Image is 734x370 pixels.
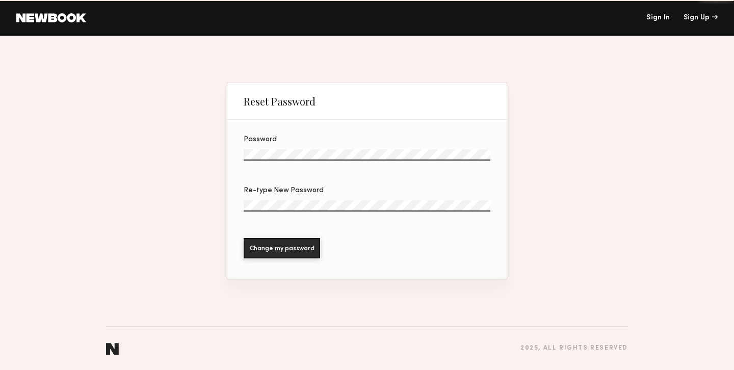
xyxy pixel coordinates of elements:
[244,187,490,194] div: Re-type New Password
[520,345,628,352] div: 2025 , all rights reserved
[244,136,490,143] div: Password
[646,14,670,21] a: Sign In
[244,95,316,108] div: Reset Password
[244,238,320,258] button: Change my password
[244,149,490,161] input: Password
[244,200,490,212] input: Re-type New Password
[684,14,718,21] div: Sign Up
